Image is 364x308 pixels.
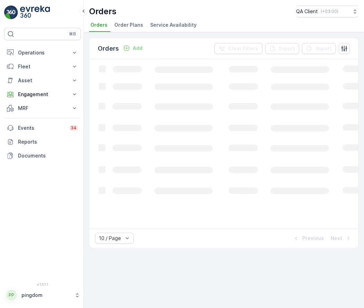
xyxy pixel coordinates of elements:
[292,234,324,242] button: Previous
[296,8,318,15] p: QA Client
[302,43,336,54] button: Import
[228,45,258,52] p: Clear Filters
[120,44,145,52] button: Add
[18,105,67,112] p: MRF
[98,44,119,53] p: Orders
[265,43,299,54] button: Export
[89,6,116,17] p: Orders
[4,121,81,135] a: Events34
[4,282,81,286] span: v 1.51.1
[4,60,81,74] button: Fleet
[4,46,81,60] button: Operations
[4,101,81,115] button: MRF
[18,138,78,145] p: Reports
[4,87,81,101] button: Engagement
[302,235,324,242] p: Previous
[296,6,358,17] button: QA Client(+03:00)
[4,149,81,163] a: Documents
[18,91,67,98] p: Engagement
[18,125,65,131] p: Events
[114,22,143,28] span: Order Plans
[316,45,332,52] p: Import
[214,43,262,54] button: Clear Filters
[331,235,342,242] p: Next
[18,63,67,70] p: Fleet
[4,288,81,302] button: PPpingdom
[6,290,17,301] div: PP
[4,135,81,149] a: Reports
[4,74,81,87] button: Asset
[150,22,197,28] span: Service Availability
[279,45,295,52] p: Export
[21,292,71,299] p: pingdom
[321,9,338,14] p: ( +03:00 )
[90,22,107,28] span: Orders
[18,77,67,84] p: Asset
[330,234,353,242] button: Next
[4,6,18,19] img: logo
[20,6,50,19] img: logo_light-DOdMpM7g.png
[69,31,76,37] p: ⌘B
[18,49,67,56] p: Operations
[133,45,142,52] p: Add
[71,125,77,131] p: 34
[18,152,78,159] p: Documents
